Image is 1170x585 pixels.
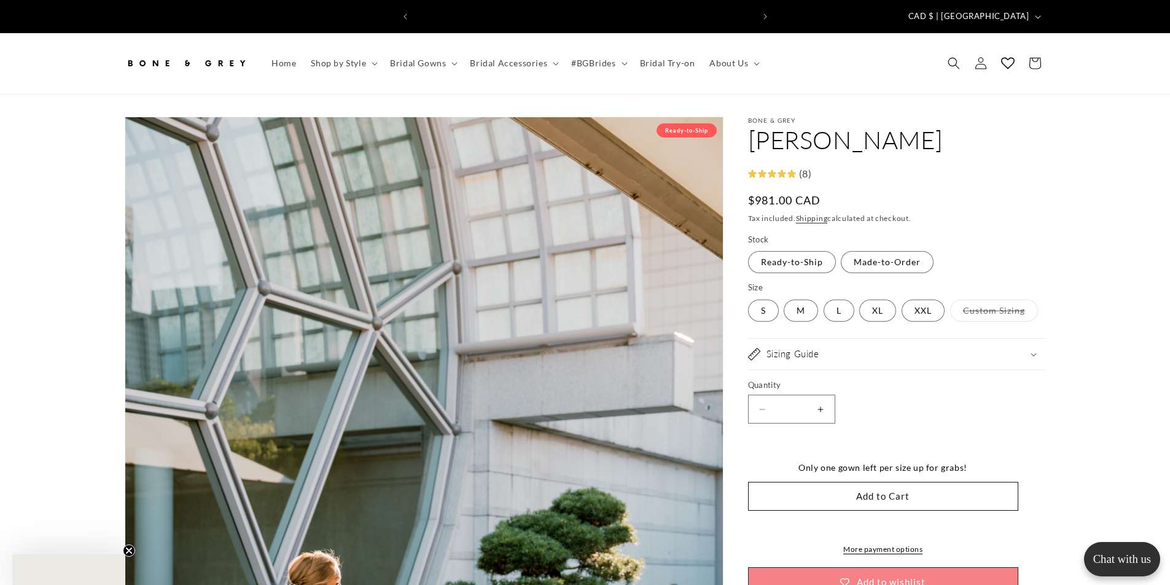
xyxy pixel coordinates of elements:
[748,192,821,209] span: $981.00 CAD
[748,482,1018,511] button: Add to Cart
[271,58,296,69] span: Home
[311,58,366,69] span: Shop by Style
[784,300,818,322] label: M
[125,50,248,77] img: Bone and Grey Bridal
[123,544,135,557] button: Close teaser
[841,251,934,273] label: Made-to-Order
[748,544,1018,555] a: More payment options
[796,165,812,183] div: (8)
[12,554,125,585] div: Close teaser
[640,58,695,69] span: Bridal Try-on
[752,5,779,28] button: Next announcement
[748,339,1046,370] summary: Sizing Guide
[564,50,632,76] summary: #BGBrides
[748,460,1018,475] div: Only one gown left per size up for grabs!
[383,50,462,76] summary: Bridal Gowns
[766,348,819,360] h2: Sizing Guide
[859,300,896,322] label: XL
[748,234,770,246] legend: Stock
[824,300,854,322] label: L
[709,58,748,69] span: About Us
[748,300,779,322] label: S
[901,5,1046,28] button: CAD $ | [GEOGRAPHIC_DATA]
[748,117,1046,124] p: Bone & Grey
[470,58,547,69] span: Bridal Accessories
[303,50,383,76] summary: Shop by Style
[571,58,615,69] span: #BGBrides
[633,50,703,76] a: Bridal Try-on
[748,124,1046,156] h1: [PERSON_NAME]
[120,45,252,82] a: Bone and Grey Bridal
[796,214,828,223] a: Shipping
[390,58,446,69] span: Bridal Gowns
[950,300,1038,322] label: Custom Sizing
[902,300,945,322] label: XXL
[940,50,967,77] summary: Search
[748,251,836,273] label: Ready-to-Ship
[1084,552,1160,566] p: Chat with us
[908,10,1029,23] span: CAD $ | [GEOGRAPHIC_DATA]
[748,212,1046,225] div: Tax included. calculated at checkout.
[264,50,303,76] a: Home
[462,50,564,76] summary: Bridal Accessories
[748,282,765,294] legend: Size
[1084,542,1160,576] button: Open chatbox
[392,5,419,28] button: Previous announcement
[702,50,765,76] summary: About Us
[748,379,1018,392] label: Quantity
